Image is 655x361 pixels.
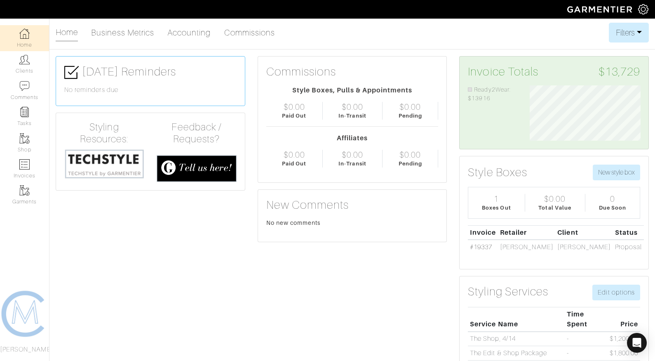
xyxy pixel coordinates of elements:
td: [PERSON_NAME] [498,240,555,254]
button: Filters [609,23,649,42]
th: Retailer [498,225,555,240]
th: Invoice [468,225,498,240]
h3: Commissions [266,65,336,79]
td: The Shop, 4/14 [468,332,565,346]
div: $0.00 [544,194,566,204]
div: 1 [494,194,499,204]
h6: No reminders due [64,86,237,94]
h3: Style Boxes [468,165,527,179]
img: dashboard-icon-dbcd8f5a0b271acd01030246c82b418ddd0df26cd7fceb0bd07c9910d44c42f6.png [19,28,30,39]
div: $0.00 [284,102,305,112]
img: orders-icon-0abe47150d42831381b5fb84f609e132dff9fe21cb692f30cb5eec754e2cba89.png [19,159,30,170]
img: check-box-icon-36a4915ff3ba2bd8f6e4f29bc755bb66becd62c870f447fc0dd1365fcfddab58.png [64,65,79,80]
div: No new comments [266,219,439,227]
th: Time Spent [565,307,608,331]
div: Pending [399,112,422,120]
div: Pending [399,160,422,168]
h3: Invoice Totals [468,65,640,79]
div: In-Transit [338,160,366,168]
h3: Styling Services [468,285,548,299]
th: Client [556,225,613,240]
th: Service Name [468,307,565,331]
div: 0 [610,194,615,204]
button: New style box [593,165,640,180]
img: gear-icon-white-bd11855cb880d31180b6d7d6211b90ccbf57a29d726f0c71d8c61bd08dd39cc2.png [638,4,648,14]
div: $0.00 [399,102,421,112]
span: $13,729 [599,65,640,79]
div: $0.00 [342,150,363,160]
img: reminder-icon-8004d30b9f0a5d33ae49ab947aed9ed385cf756f9e5892f1edd6e32f2345188e.png [19,107,30,117]
img: techstyle-93310999766a10050dc78ceb7f971a75838126fd19372ce40ba20cdf6a89b94b.png [64,149,144,179]
img: garmentier-logo-header-white-b43fb05a5012e4ada735d5af1a66efaba907eab6374d6393d1fbf88cb4ef424d.png [563,2,638,17]
h3: [DATE] Reminders [64,65,237,80]
img: garments-icon-b7da505a4dc4fd61783c78ac3ca0ef83fa9d6f193b1c9dc38574b1d14d53ca28.png [19,185,30,196]
div: $0.00 [342,102,363,112]
div: Total Value [538,204,571,212]
a: Edit options [592,285,640,300]
div: Open Intercom Messenger [627,333,647,353]
div: $0.00 [399,150,421,160]
div: Paid Out [282,160,306,168]
a: #19337 [470,243,492,251]
img: clients-icon-6bae9207a08558b7cb47a8932f037763ab4055f8c8b6bfacd5dc20c3e0201464.png [19,54,30,65]
td: $1,200.00 [608,332,640,346]
div: Due Soon [599,204,626,212]
h4: Feedback / Requests? [157,121,237,145]
div: Paid Out [282,112,306,120]
td: The Edit & Shop Package [468,346,565,361]
img: garments-icon-b7da505a4dc4fd61783c78ac3ca0ef83fa9d6f193b1c9dc38574b1d14d53ca28.png [19,133,30,144]
td: Proposal [613,240,644,254]
th: Status [613,225,644,240]
a: Accounting [167,24,211,41]
div: $0.00 [284,150,305,160]
div: In-Transit [338,112,366,120]
div: Affiliates [266,133,439,143]
td: - [565,346,608,361]
h4: Styling Resources: [64,121,144,145]
th: Price [608,307,640,331]
a: Commissions [224,24,275,41]
td: - [565,332,608,346]
img: comment-icon-a0a6a9ef722e966f86d9cbdc48e553b5cf19dbc54f86b18d962a5391bc8f6eb6.png [19,81,30,91]
a: Home [56,24,78,42]
div: Boxes Out [482,204,511,212]
td: $1,800.00 [608,346,640,361]
a: Business Metrics [91,24,154,41]
h3: New Comments [266,198,439,212]
li: Ready2Wear: $13916 [468,85,517,103]
td: [PERSON_NAME] [556,240,613,254]
img: feedback_requests-3821251ac2bd56c73c230f3229a5b25d6eb027adea667894f41107c140538ee0.png [157,155,237,182]
div: Style Boxes, Pulls & Appointments [266,85,439,95]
